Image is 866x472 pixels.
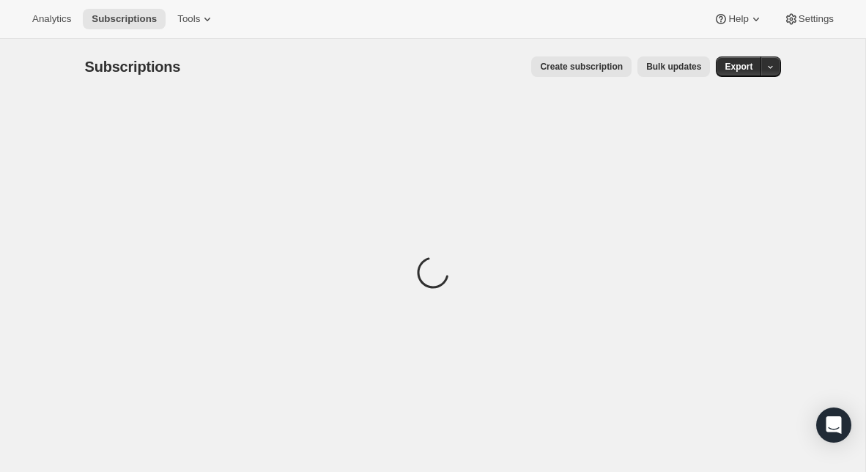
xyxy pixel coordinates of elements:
[23,9,80,29] button: Analytics
[92,13,157,25] span: Subscriptions
[83,9,166,29] button: Subscriptions
[799,13,834,25] span: Settings
[540,61,623,73] span: Create subscription
[716,56,761,77] button: Export
[637,56,710,77] button: Bulk updates
[646,61,701,73] span: Bulk updates
[725,61,752,73] span: Export
[85,59,181,75] span: Subscriptions
[705,9,771,29] button: Help
[531,56,632,77] button: Create subscription
[775,9,843,29] button: Settings
[169,9,223,29] button: Tools
[177,13,200,25] span: Tools
[728,13,748,25] span: Help
[32,13,71,25] span: Analytics
[816,408,851,443] div: Open Intercom Messenger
